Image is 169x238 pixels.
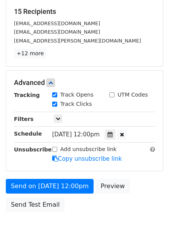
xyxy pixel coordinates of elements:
span: [DATE] 12:00pm [52,131,100,138]
h5: Advanced [14,78,155,87]
label: Add unsubscribe link [60,145,117,153]
a: Send on [DATE] 12:00pm [6,179,94,194]
label: Track Opens [60,91,94,99]
a: Copy unsubscribe link [52,155,122,162]
small: [EMAIL_ADDRESS][DOMAIN_NAME] [14,20,100,26]
strong: Filters [14,116,34,122]
strong: Schedule [14,131,42,137]
strong: Unsubscribe [14,146,52,153]
iframe: Chat Widget [130,201,169,238]
a: Preview [96,179,130,194]
strong: Tracking [14,92,40,98]
a: Send Test Email [6,197,65,212]
a: +12 more [14,49,46,58]
label: Track Clicks [60,100,92,108]
small: [EMAIL_ADDRESS][PERSON_NAME][DOMAIN_NAME] [14,38,141,44]
label: UTM Codes [118,91,148,99]
small: [EMAIL_ADDRESS][DOMAIN_NAME] [14,29,100,35]
h5: 15 Recipients [14,7,155,16]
